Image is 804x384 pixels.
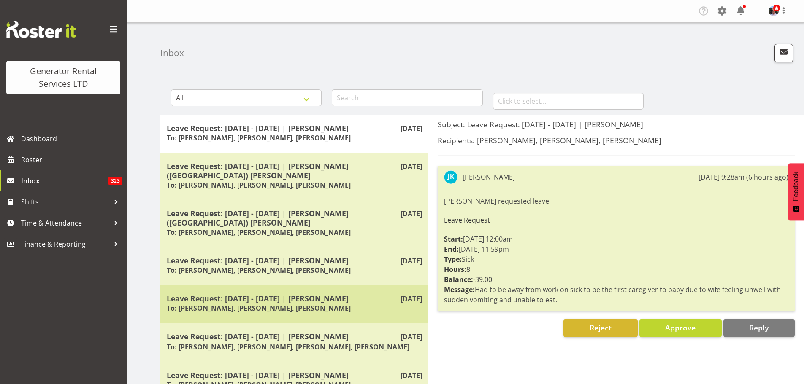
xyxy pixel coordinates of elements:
[438,136,795,145] h5: Recipients: [PERSON_NAME], [PERSON_NAME], [PERSON_NAME]
[167,181,351,189] h6: To: [PERSON_NAME], [PERSON_NAME], [PERSON_NAME]
[463,172,515,182] div: [PERSON_NAME]
[167,161,422,180] h5: Leave Request: [DATE] - [DATE] | [PERSON_NAME] ([GEOGRAPHIC_DATA]) [PERSON_NAME]
[167,371,422,380] h5: Leave Request: [DATE] - [DATE] | [PERSON_NAME]
[167,124,422,133] h5: Leave Request: [DATE] - [DATE] | [PERSON_NAME]
[167,343,409,351] h6: To: [PERSON_NAME], [PERSON_NAME], [PERSON_NAME], [PERSON_NAME]
[444,275,473,284] strong: Balance:
[167,209,422,227] h5: Leave Request: [DATE] - [DATE] | [PERSON_NAME] ([GEOGRAPHIC_DATA]) [PERSON_NAME]
[167,266,351,274] h6: To: [PERSON_NAME], [PERSON_NAME], [PERSON_NAME]
[401,209,422,219] p: [DATE]
[21,153,122,166] span: Roster
[21,175,108,187] span: Inbox
[21,217,110,229] span: Time & Attendance
[698,172,788,182] div: [DATE] 9:28am (6 hours ago)
[332,89,482,106] input: Search
[444,244,459,254] strong: End:
[639,319,722,337] button: Approve
[401,294,422,304] p: [DATE]
[21,196,110,208] span: Shifts
[792,172,800,201] span: Feedback
[444,255,462,264] strong: Type:
[108,177,122,185] span: 323
[167,134,351,142] h6: To: [PERSON_NAME], [PERSON_NAME], [PERSON_NAME]
[444,234,463,244] strong: Start:
[723,319,795,337] button: Reply
[6,21,76,38] img: Rosterit website logo
[167,294,422,303] h5: Leave Request: [DATE] - [DATE] | [PERSON_NAME]
[788,163,804,220] button: Feedback - Show survey
[401,371,422,381] p: [DATE]
[444,194,788,307] div: [PERSON_NAME] requested leave [DATE] 12:00am [DATE] 11:59pm Sick 8 -39.00 Had to be away from wor...
[167,256,422,265] h5: Leave Request: [DATE] - [DATE] | [PERSON_NAME]
[160,48,184,58] h4: Inbox
[401,332,422,342] p: [DATE]
[749,322,769,333] span: Reply
[769,6,779,16] img: jacques-engelbrecht1e891c9ce5a0e1434353ba6e107c632d.png
[590,322,612,333] span: Reject
[167,228,351,236] h6: To: [PERSON_NAME], [PERSON_NAME], [PERSON_NAME]
[401,256,422,266] p: [DATE]
[444,216,788,224] h6: Leave Request
[167,332,422,341] h5: Leave Request: [DATE] - [DATE] | [PERSON_NAME]
[493,93,644,110] input: Click to select...
[444,265,466,274] strong: Hours:
[444,170,457,184] img: james-kim10446.jpg
[438,120,795,129] h5: Subject: Leave Request: [DATE] - [DATE] | [PERSON_NAME]
[401,124,422,134] p: [DATE]
[401,161,422,172] p: [DATE]
[563,319,637,337] button: Reject
[444,285,475,294] strong: Message:
[167,304,351,312] h6: To: [PERSON_NAME], [PERSON_NAME], [PERSON_NAME]
[665,322,696,333] span: Approve
[15,65,112,90] div: Generator Rental Services LTD
[21,238,110,250] span: Finance & Reporting
[21,132,122,145] span: Dashboard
